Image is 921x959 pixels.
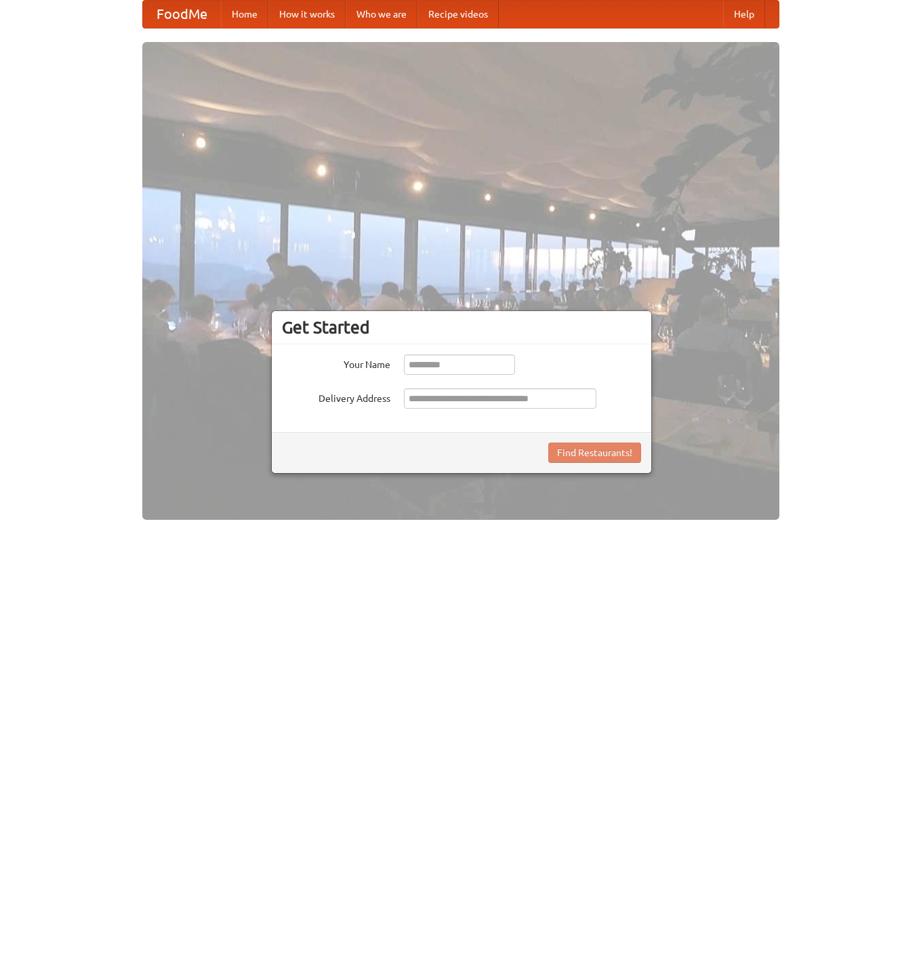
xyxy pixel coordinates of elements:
[282,317,641,338] h3: Get Started
[723,1,765,28] a: Help
[346,1,417,28] a: Who we are
[268,1,346,28] a: How it works
[143,1,221,28] a: FoodMe
[221,1,268,28] a: Home
[282,354,390,371] label: Your Name
[548,443,641,463] button: Find Restaurants!
[282,388,390,405] label: Delivery Address
[417,1,499,28] a: Recipe videos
